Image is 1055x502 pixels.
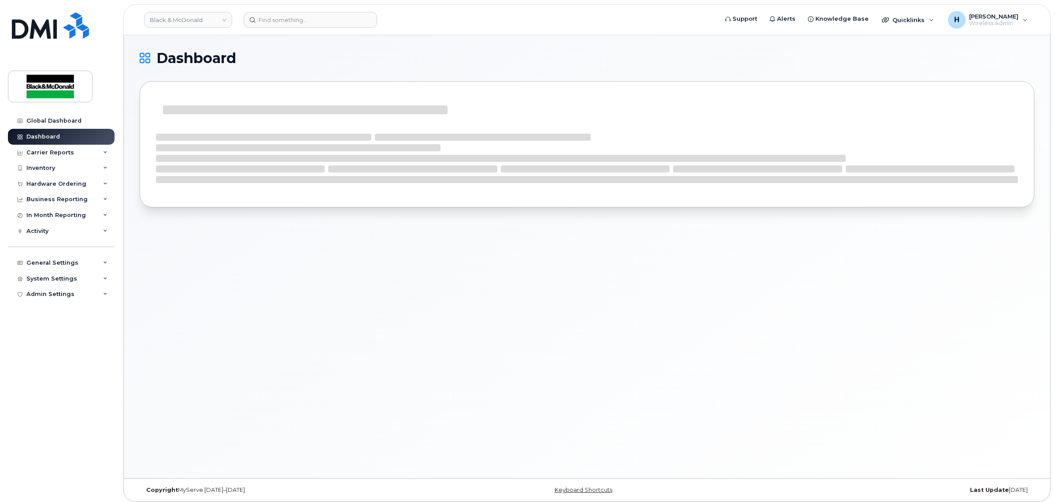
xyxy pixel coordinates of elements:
div: [DATE] [736,487,1034,494]
div: MyServe [DATE]–[DATE] [140,487,438,494]
span: Dashboard [156,52,236,65]
a: Keyboard Shortcuts [555,487,612,493]
strong: Last Update [970,487,1009,493]
strong: Copyright [146,487,178,493]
